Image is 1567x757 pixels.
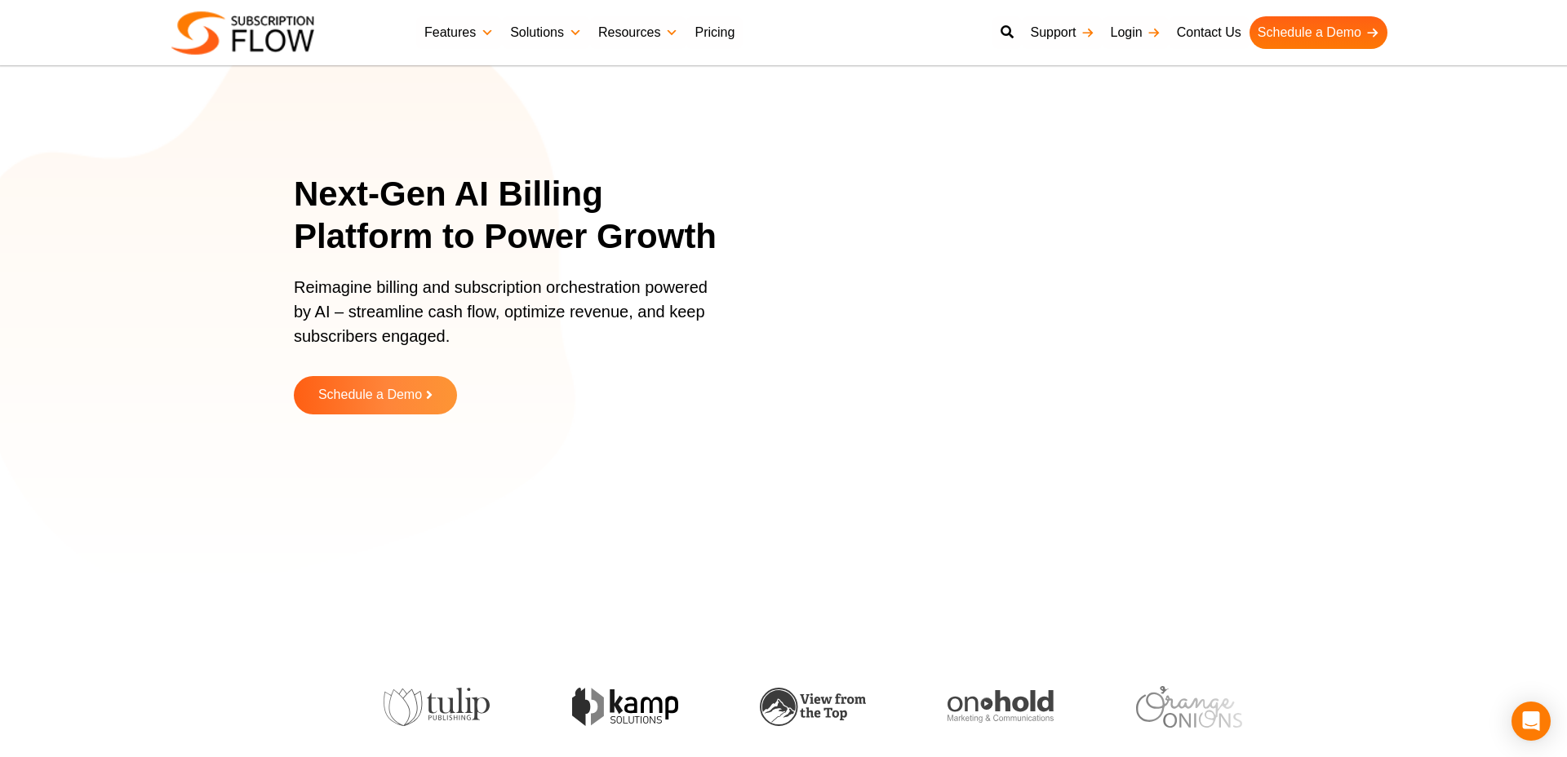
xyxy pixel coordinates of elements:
[946,690,1052,723] img: onhold-marketing
[686,16,743,49] a: Pricing
[502,16,590,49] a: Solutions
[294,275,718,365] p: Reimagine billing and subscription orchestration powered by AI – streamline cash flow, optimize r...
[416,16,502,49] a: Features
[1250,16,1387,49] a: Schedule a Demo
[757,688,863,726] img: view-from-the-top
[1512,702,1551,741] div: Open Intercom Messenger
[1022,16,1102,49] a: Support
[1134,686,1240,728] img: orange-onions
[570,688,676,726] img: kamp-solution
[382,688,488,727] img: tulip-publishing
[171,11,314,55] img: Subscriptionflow
[1169,16,1250,49] a: Contact Us
[294,173,739,259] h1: Next-Gen AI Billing Platform to Power Growth
[1103,16,1169,49] a: Login
[318,388,422,402] span: Schedule a Demo
[294,376,457,414] a: Schedule a Demo
[590,16,686,49] a: Resources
